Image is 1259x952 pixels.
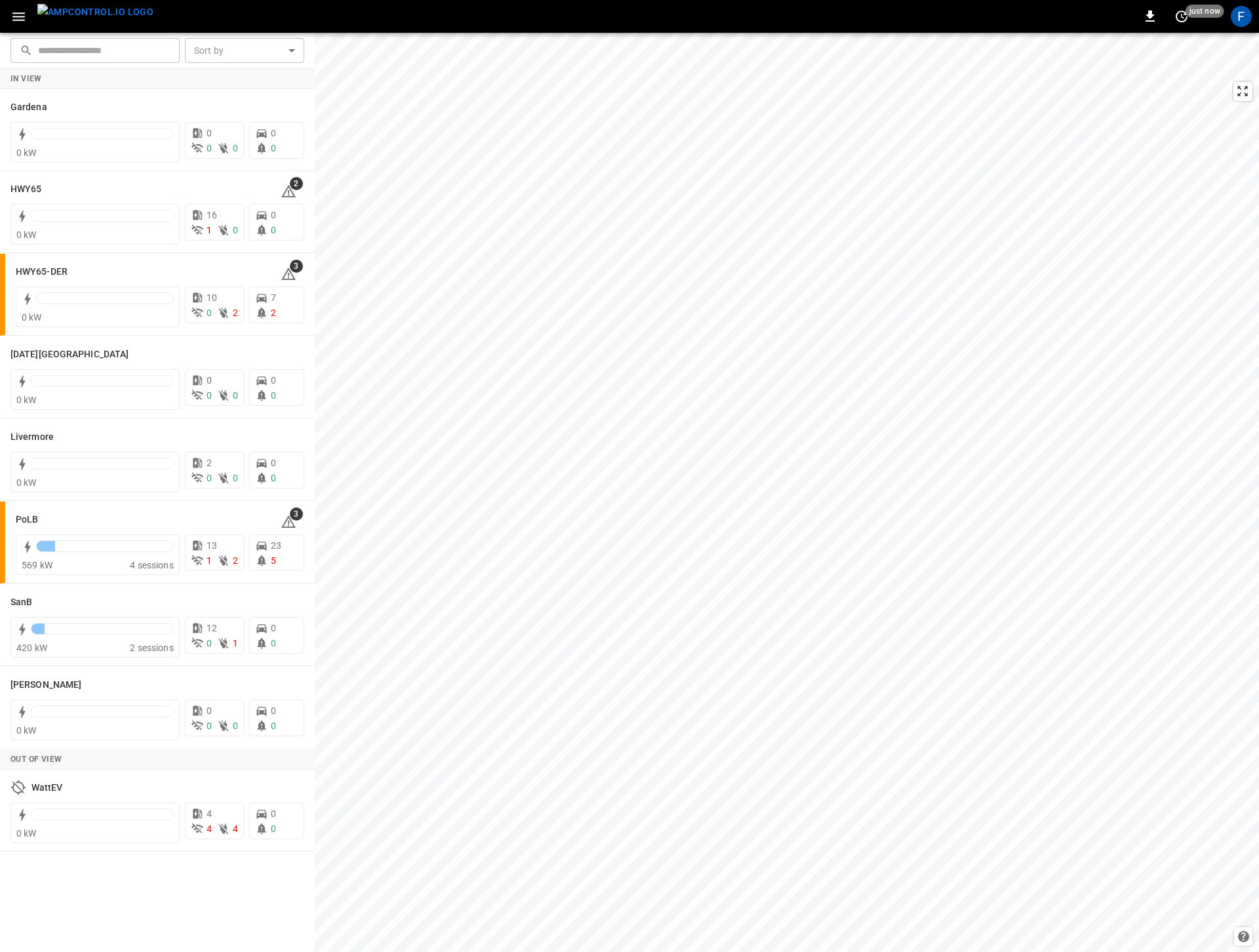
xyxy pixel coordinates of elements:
[233,225,238,235] span: 0
[233,390,238,401] span: 0
[10,74,42,83] strong: In View
[16,265,68,279] h6: HWY65-DER
[233,555,238,566] span: 2
[233,721,238,731] span: 0
[207,128,212,138] span: 0
[22,312,42,323] span: 0 kW
[207,292,217,303] span: 10
[207,705,212,716] span: 0
[207,623,217,633] span: 12
[271,638,276,648] span: 0
[233,823,238,834] span: 4
[22,560,52,570] span: 569 kW
[271,473,276,483] span: 0
[271,307,276,318] span: 2
[16,828,37,839] span: 0 kW
[207,473,212,483] span: 0
[10,430,54,445] h6: Livermore
[271,540,281,551] span: 23
[207,307,212,318] span: 0
[315,33,1259,952] canvas: Map
[10,182,42,197] h6: HWY65
[271,143,276,153] span: 0
[271,225,276,235] span: 0
[207,555,212,566] span: 1
[207,390,212,401] span: 0
[233,307,238,318] span: 2
[10,347,129,362] h6: Karma Center
[233,143,238,153] span: 0
[1186,5,1224,18] span: just now
[207,375,212,386] span: 0
[271,292,276,303] span: 7
[207,540,217,551] span: 13
[16,513,38,527] h6: PoLB
[233,638,238,648] span: 1
[207,721,212,731] span: 0
[207,808,212,819] span: 4
[290,177,303,190] span: 2
[130,560,174,570] span: 4 sessions
[10,678,81,692] h6: Vernon
[207,225,212,235] span: 1
[207,458,212,468] span: 2
[207,638,212,648] span: 0
[1171,6,1192,27] button: set refresh interval
[271,375,276,386] span: 0
[271,823,276,834] span: 0
[271,721,276,731] span: 0
[233,473,238,483] span: 0
[271,458,276,468] span: 0
[10,595,32,610] h6: SanB
[290,507,303,521] span: 3
[130,643,174,653] span: 2 sessions
[16,229,37,240] span: 0 kW
[16,395,37,405] span: 0 kW
[271,808,276,819] span: 0
[271,705,276,716] span: 0
[207,823,212,834] span: 4
[271,623,276,633] span: 0
[16,643,47,653] span: 420 kW
[10,755,62,764] strong: Out of View
[207,143,212,153] span: 0
[290,260,303,273] span: 3
[10,100,47,115] h6: Gardena
[31,781,63,795] h6: WattEV
[207,210,217,220] span: 16
[16,148,37,158] span: 0 kW
[16,725,37,736] span: 0 kW
[271,128,276,138] span: 0
[37,4,153,20] img: ampcontrol.io logo
[1231,6,1252,27] div: profile-icon
[271,390,276,401] span: 0
[16,477,37,488] span: 0 kW
[271,555,276,566] span: 5
[271,210,276,220] span: 0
